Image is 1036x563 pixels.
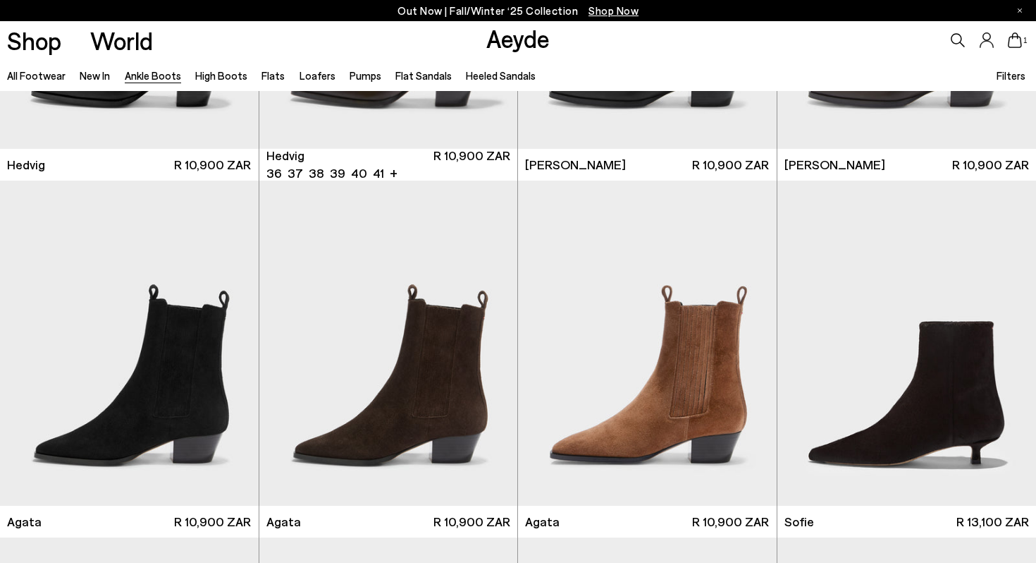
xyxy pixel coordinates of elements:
[350,69,381,82] a: Pumps
[588,4,639,17] span: Navigate to /collections/new-in
[266,164,380,182] ul: variant
[7,69,66,82] a: All Footwear
[525,513,560,531] span: Agata
[7,28,61,53] a: Shop
[956,513,1029,531] span: R 13,100 ZAR
[309,164,324,182] li: 38
[692,156,769,174] span: R 10,900 ZAR
[784,156,885,174] span: [PERSON_NAME]
[7,513,42,531] span: Agata
[259,149,518,181] a: Hedvig 36 37 38 39 40 41 + R 10,900 ZAR
[525,156,626,174] span: [PERSON_NAME]
[373,164,384,182] li: 41
[266,164,282,182] li: 36
[1022,37,1029,44] span: 1
[300,69,335,82] a: Loafers
[174,156,251,174] span: R 10,900 ZAR
[174,513,251,531] span: R 10,900 ZAR
[261,69,285,82] a: Flats
[1008,32,1022,48] a: 1
[518,506,777,538] a: Agata R 10,900 ZAR
[351,164,367,182] li: 40
[518,149,777,181] a: [PERSON_NAME] R 10,900 ZAR
[266,513,301,531] span: Agata
[195,69,247,82] a: High Boots
[330,164,345,182] li: 39
[259,506,518,538] a: Agata R 10,900 ZAR
[486,23,550,53] a: Aeyde
[784,513,814,531] span: Sofie
[259,181,518,506] img: Agata Suede Ankle Boots
[288,164,303,182] li: 37
[518,181,777,506] img: Agata Suede Ankle Boots
[997,69,1025,82] span: Filters
[952,156,1029,174] span: R 10,900 ZAR
[7,156,45,174] span: Hedvig
[433,513,510,531] span: R 10,900 ZAR
[692,513,769,531] span: R 10,900 ZAR
[266,147,304,164] span: Hedvig
[395,69,452,82] a: Flat Sandals
[433,147,510,182] span: R 10,900 ZAR
[397,2,639,20] p: Out Now | Fall/Winter ‘25 Collection
[390,163,397,182] li: +
[466,69,536,82] a: Heeled Sandals
[125,69,181,82] a: Ankle Boots
[80,69,110,82] a: New In
[90,28,153,53] a: World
